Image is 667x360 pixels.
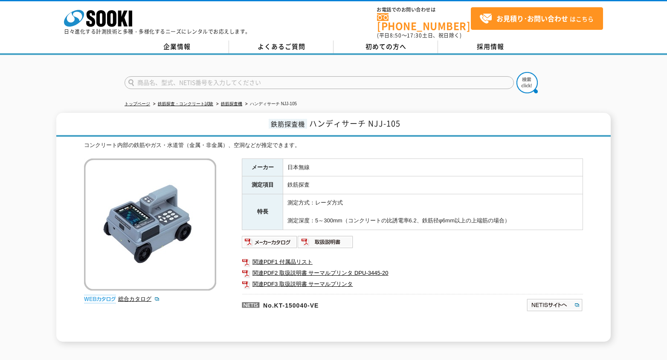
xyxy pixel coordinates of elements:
[242,279,583,290] a: 関連PDF3 取扱説明書 サーマルプリンタ
[118,296,160,302] a: 総合カタログ
[244,100,297,109] li: ハンディサーチ NJJ-105
[242,176,283,194] th: 測定項目
[64,29,251,34] p: 日々進化する計測技術と多種・多様化するニーズにレンタルでお応えします。
[221,101,242,106] a: 鉄筋探査機
[125,40,229,53] a: 企業情報
[84,295,116,303] img: webカタログ
[471,7,603,30] a: お見積り･お問い合わせはこちら
[242,235,298,249] img: メーカーカタログ
[390,32,402,39] span: 8:50
[516,72,538,93] img: btn_search.png
[298,235,354,249] img: 取扱説明書
[125,101,150,106] a: トップページ
[496,13,568,23] strong: お見積り･お問い合わせ
[377,32,461,39] span: (平日 ～ 土日、祝日除く)
[242,241,298,247] a: メーカーカタログ
[84,141,583,150] div: コンクリート内部の鉄筋やガス・水道管（金属・非金属）、空洞などが推定できます。
[242,268,583,279] a: 関連PDF2 取扱説明書 サーマルプリンタ DPU-3445-20
[229,40,333,53] a: よくあるご質問
[242,294,444,314] p: No.KT-150040-VE
[526,298,583,312] img: NETISサイトへ
[377,13,471,31] a: [PHONE_NUMBER]
[242,256,583,268] a: 関連PDF1 付属品リスト
[283,158,583,176] td: 日本無線
[479,12,594,25] span: はこちら
[125,76,514,89] input: 商品名、型式、NETIS番号を入力してください
[158,101,213,106] a: 鉄筋探査・コンクリート試験
[407,32,422,39] span: 17:30
[309,118,400,129] span: ハンディサーチ NJJ-105
[283,176,583,194] td: 鉄筋探査
[438,40,542,53] a: 採用情報
[298,241,354,247] a: 取扱説明書
[84,158,216,291] img: ハンディサーチ NJJ-105
[242,194,283,230] th: 特長
[283,194,583,230] td: 測定方式：レーダ方式 測定深度：5～300mm（コンクリートの比誘電率6.2、鉄筋径φ6mm以上の上端筋の場合）
[377,7,471,12] span: お電話でのお問い合わせは
[365,42,406,51] span: 初めての方へ
[269,119,307,129] span: 鉄筋探査機
[242,158,283,176] th: メーカー
[333,40,438,53] a: 初めての方へ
